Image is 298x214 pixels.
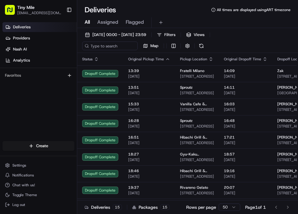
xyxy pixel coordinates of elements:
span: [STREET_ADDRESS] [180,191,214,196]
button: Views [183,30,207,39]
span: [STREET_ADDRESS] [180,140,214,145]
span: Gyu-Kaku Japanese BBQ [180,152,214,157]
button: Filters [154,30,178,39]
span: [DATE] [128,91,170,95]
h1: Deliveries [85,5,116,15]
div: Page 1 of 1 [245,204,266,210]
span: Flagged [126,18,144,26]
span: Rivareno Gelato [180,185,208,190]
span: Original Dropoff Time [224,57,261,62]
span: [DATE] [128,124,170,129]
button: Notifications [2,171,74,180]
span: [DATE] [224,157,267,162]
span: Chat with us! [12,183,35,188]
span: 18:57 [224,152,267,157]
span: 19:37 [128,185,170,190]
a: Providers [2,33,77,43]
div: Packages [132,204,170,210]
span: 13:51 [128,85,170,90]
span: [DATE] [224,140,267,145]
button: Tiny Mile[EMAIL_ADDRESS][DOMAIN_NAME] [2,2,64,17]
div: Favorites [2,71,74,80]
button: Map [140,42,161,50]
span: 13:39 [128,68,170,73]
button: [DATE] 00:00 - [DATE] 23:59 [82,30,149,39]
span: Status [82,57,93,62]
span: Notifications [12,173,34,178]
span: [DATE] [128,74,170,79]
span: [DATE] [224,91,267,95]
span: Views [194,32,204,38]
span: 14:09 [224,68,267,73]
div: 15 [113,204,122,210]
span: Toggle Theme [12,192,37,197]
span: Analytics [13,58,30,63]
span: 18:46 [128,168,170,173]
span: [STREET_ADDRESS] [180,107,214,112]
div: Deliveries [85,204,122,210]
span: [DATE] 00:00 - [DATE] 23:59 [92,32,146,38]
span: 14:11 [224,85,267,90]
span: Deliveries [13,24,31,30]
div: 15 [160,204,170,210]
span: All times are displayed using ART timezone [217,7,291,12]
span: Fratelli Milano [180,68,204,73]
span: [STREET_ADDRESS] [180,157,214,162]
span: 16:51 [128,135,170,140]
span: Original Pickup Time [128,57,164,62]
span: [DATE] [224,107,267,112]
button: Chat with us! [2,181,74,189]
span: 16:03 [224,102,267,107]
span: [DATE] [128,140,170,145]
span: [DATE] [224,124,267,129]
span: [STREET_ADDRESS] [180,74,214,79]
span: Assigned [97,18,118,26]
span: 19:16 [224,168,267,173]
span: Hibachi Grill & Noodle Bar (Brickell) [180,168,214,173]
span: 18:27 [128,152,170,157]
span: 16:28 [128,118,170,123]
button: Refresh [197,42,206,50]
span: [DATE] [224,191,267,196]
p: Rows per page [186,204,216,210]
input: Type to search [82,42,138,50]
a: Nash AI [2,44,77,54]
span: [DATE] [224,174,267,179]
span: [STREET_ADDRESS] [180,174,214,179]
span: 20:07 [224,185,267,190]
span: Settings [12,163,26,168]
span: Nash AI [13,46,27,52]
span: Log out [12,202,25,207]
span: Hibachi Grill & Noodle Bar (Brickell) [180,135,214,140]
button: [EMAIL_ADDRESS][DOMAIN_NAME] [17,10,61,15]
button: Log out [2,200,74,209]
span: Filters [164,32,175,38]
span: [DATE] [128,107,170,112]
span: All [85,18,90,26]
span: [DATE] [128,157,170,162]
span: 17:21 [224,135,267,140]
a: Analytics [2,55,77,65]
a: Deliveries [2,22,77,32]
span: Vanilla Cafe & Breakfast/Desserts [180,102,214,107]
span: [DATE] [128,191,170,196]
span: [STREET_ADDRESS] [180,124,214,129]
span: [STREET_ADDRESS] [180,91,214,95]
span: Sproutz [180,118,193,123]
button: Tiny Mile [17,4,35,10]
span: 15:33 [128,102,170,107]
button: Settings [2,161,74,170]
button: Create [2,141,74,151]
span: [DATE] [224,74,267,79]
span: Providers [13,35,30,41]
span: Map [150,43,158,49]
span: 16:48 [224,118,267,123]
span: Zak [277,68,283,73]
span: Pickup Location [180,57,207,62]
button: Toggle Theme [2,191,74,199]
span: [DATE] [128,174,170,179]
span: Sproutz [180,85,193,90]
span: Create [36,143,48,149]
